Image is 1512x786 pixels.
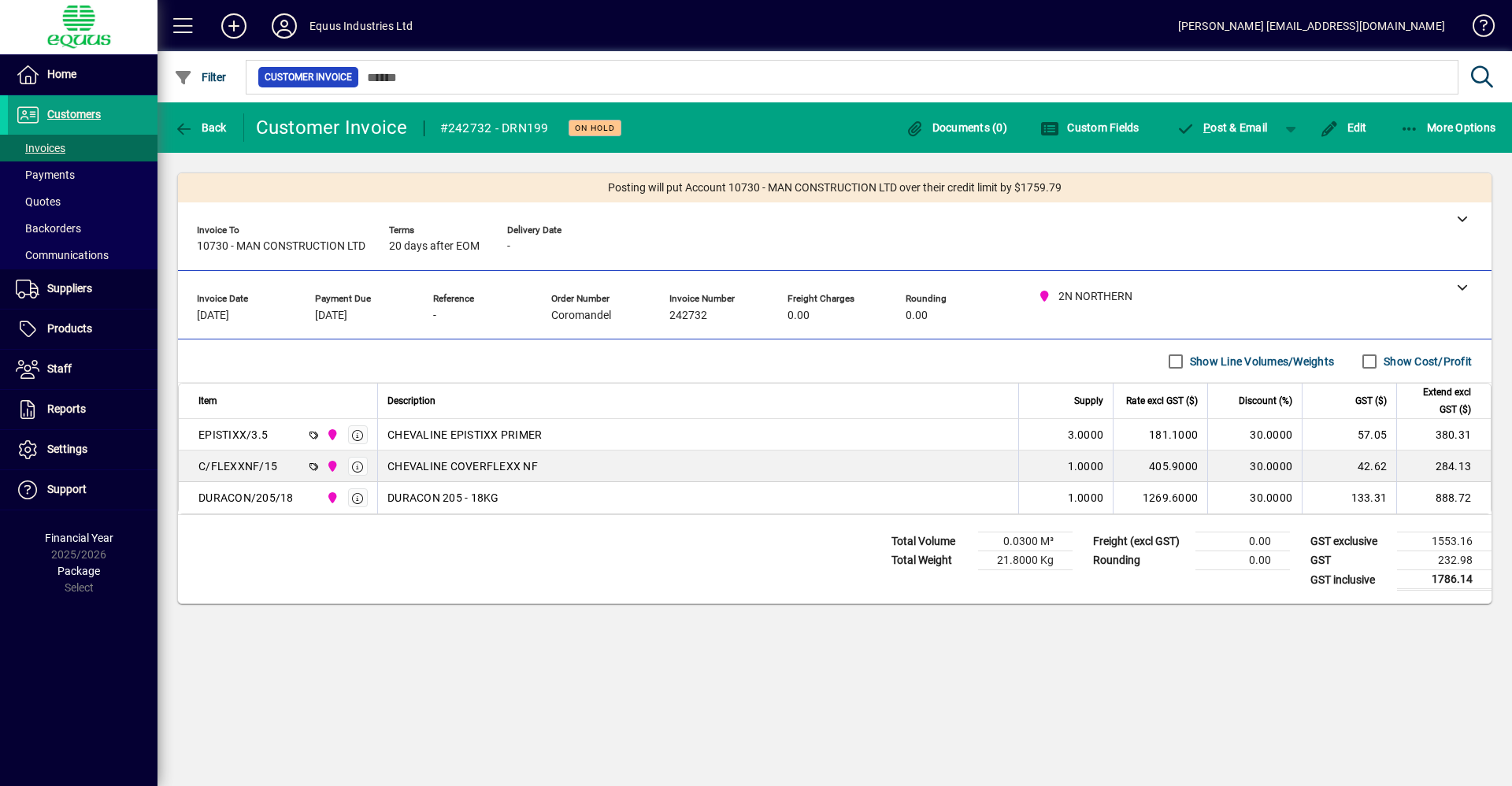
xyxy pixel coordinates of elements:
[387,490,499,506] span: DURACON 205 - 18KG
[884,532,978,551] td: Total Volume
[8,269,157,309] a: Suppliers
[8,242,157,269] a: Communications
[901,113,1011,142] button: Documents (0)
[1396,482,1491,513] td: 888.72
[1123,490,1198,506] div: 1269.6000
[1303,551,1397,570] td: GST
[1302,450,1396,482] td: 42.62
[47,402,86,415] span: Reports
[1397,551,1492,570] td: 232.98
[787,310,810,322] span: 0.00
[1406,384,1471,418] span: Extend excl GST ($)
[174,71,227,83] span: Filter
[1316,113,1371,142] button: Edit
[1355,392,1387,410] span: GST ($)
[322,489,340,506] span: 2N NORTHERN
[1123,458,1198,474] div: 405.9000
[387,427,542,443] span: CHEVALINE EPISTIXX PRIMER
[8,188,157,215] a: Quotes
[906,310,928,322] span: 0.00
[8,470,157,510] a: Support
[551,310,611,322] span: Coromandel
[1461,3,1492,54] a: Knowledge Base
[174,121,227,134] span: Back
[978,532,1073,551] td: 0.0300 M³
[1397,532,1492,551] td: 1553.16
[1195,551,1290,570] td: 0.00
[905,121,1007,134] span: Documents (0)
[884,551,978,570] td: Total Weight
[16,169,75,181] span: Payments
[197,310,229,322] span: [DATE]
[389,240,480,253] span: 20 days after EOM
[8,55,157,95] a: Home
[16,142,65,154] span: Invoices
[57,565,100,577] span: Package
[608,180,1062,196] span: Posting will put Account 10730 - MAN CONSTRUCTION LTD over their credit limit by $1759.79
[198,458,277,474] div: C/FLEXXNF/15
[259,12,309,40] button: Profile
[1169,113,1276,142] button: Post & Email
[256,115,408,140] div: Customer Invoice
[16,249,109,261] span: Communications
[170,63,231,91] button: Filter
[1068,490,1104,506] span: 1.0000
[1302,419,1396,450] td: 57.05
[8,135,157,161] a: Invoices
[1085,551,1195,570] td: Rounding
[1195,532,1290,551] td: 0.00
[47,362,72,375] span: Staff
[47,68,76,80] span: Home
[265,69,352,85] span: Customer Invoice
[8,310,157,349] a: Products
[1396,113,1500,142] button: More Options
[1068,427,1104,443] span: 3.0000
[1177,121,1268,134] span: ost & Email
[8,215,157,242] a: Backorders
[16,222,81,235] span: Backorders
[47,483,87,495] span: Support
[1396,450,1491,482] td: 284.13
[322,426,340,443] span: 2N NORTHERN
[387,458,538,474] span: CHEVALINE COVERFLEXX NF
[669,310,707,322] span: 242732
[47,443,87,455] span: Settings
[1207,482,1302,513] td: 30.0000
[440,116,549,141] div: #242732 - DRN199
[8,350,157,389] a: Staff
[47,322,92,335] span: Products
[1187,354,1334,369] label: Show Line Volumes/Weights
[1207,450,1302,482] td: 30.0000
[1239,392,1292,410] span: Discount (%)
[198,427,268,443] div: EPISTIXX/3.5
[433,310,436,322] span: -
[47,282,92,295] span: Suppliers
[1302,482,1396,513] td: 133.31
[1126,392,1198,410] span: Rate excl GST ($)
[209,12,259,40] button: Add
[1397,570,1492,590] td: 1786.14
[1207,419,1302,450] td: 30.0000
[16,195,61,208] span: Quotes
[8,430,157,469] a: Settings
[170,113,231,142] button: Back
[197,240,365,253] span: 10730 - MAN CONSTRUCTION LTD
[978,551,1073,570] td: 21.8000 Kg
[45,532,113,544] span: Financial Year
[309,13,413,39] div: Equus Industries Ltd
[1123,427,1198,443] div: 181.1000
[157,113,244,142] app-page-header-button: Back
[1040,121,1140,134] span: Custom Fields
[507,240,510,253] span: -
[1303,570,1397,590] td: GST inclusive
[8,161,157,188] a: Payments
[1036,113,1143,142] button: Custom Fields
[1380,354,1472,369] label: Show Cost/Profit
[8,390,157,429] a: Reports
[47,108,101,120] span: Customers
[1400,121,1496,134] span: More Options
[198,392,217,410] span: Item
[322,458,340,475] span: 2N NORTHERN
[1396,419,1491,450] td: 380.31
[1320,121,1367,134] span: Edit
